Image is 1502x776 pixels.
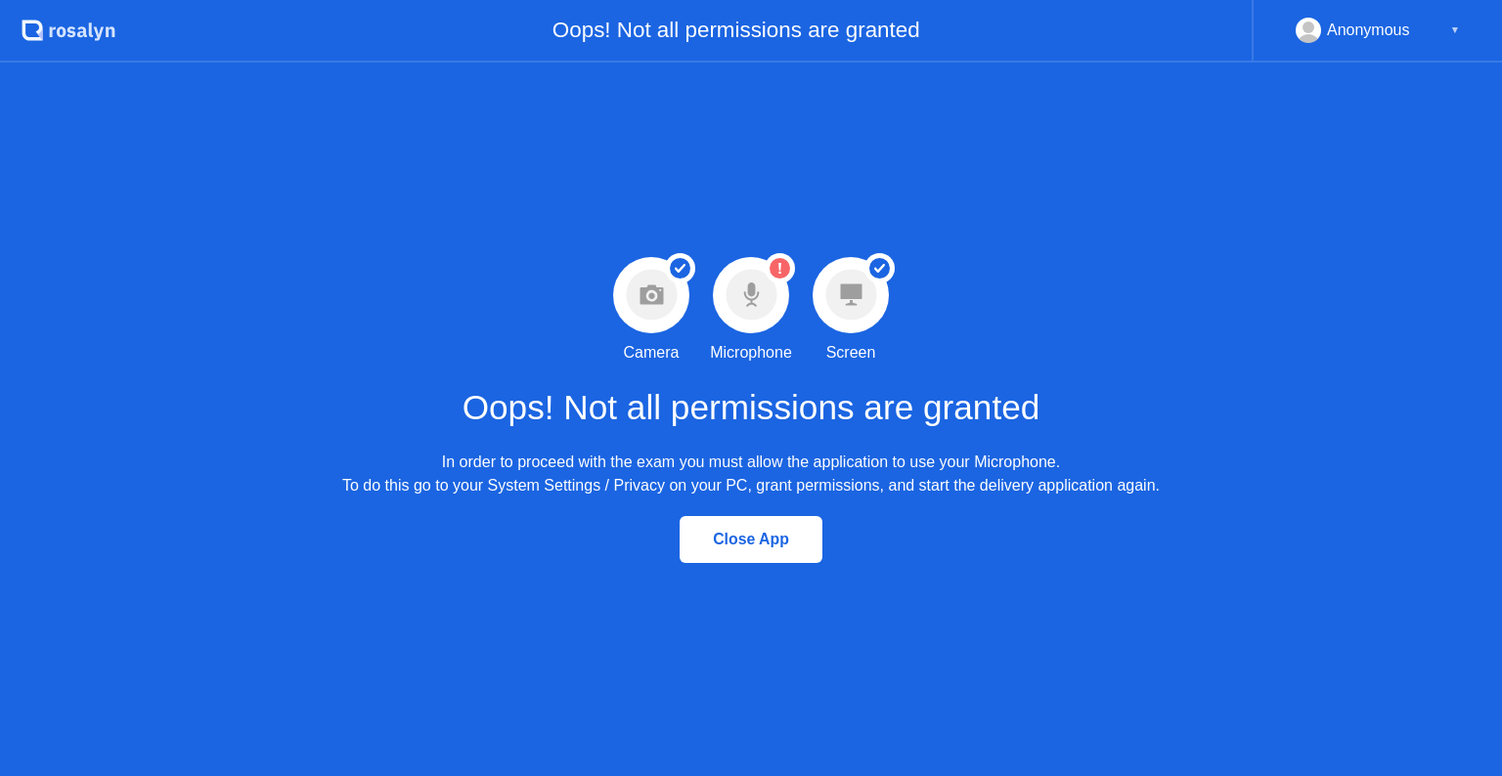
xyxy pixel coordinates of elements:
div: Microphone [710,341,792,365]
h1: Oops! Not all permissions are granted [463,382,1040,434]
div: Screen [826,341,876,365]
div: Anonymous [1327,18,1410,43]
div: ▼ [1450,18,1460,43]
div: In order to proceed with the exam you must allow the application to use your Microphone. To do th... [342,451,1160,497]
button: Close App [680,516,822,563]
div: Close App [685,531,817,548]
div: Camera [624,341,680,365]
